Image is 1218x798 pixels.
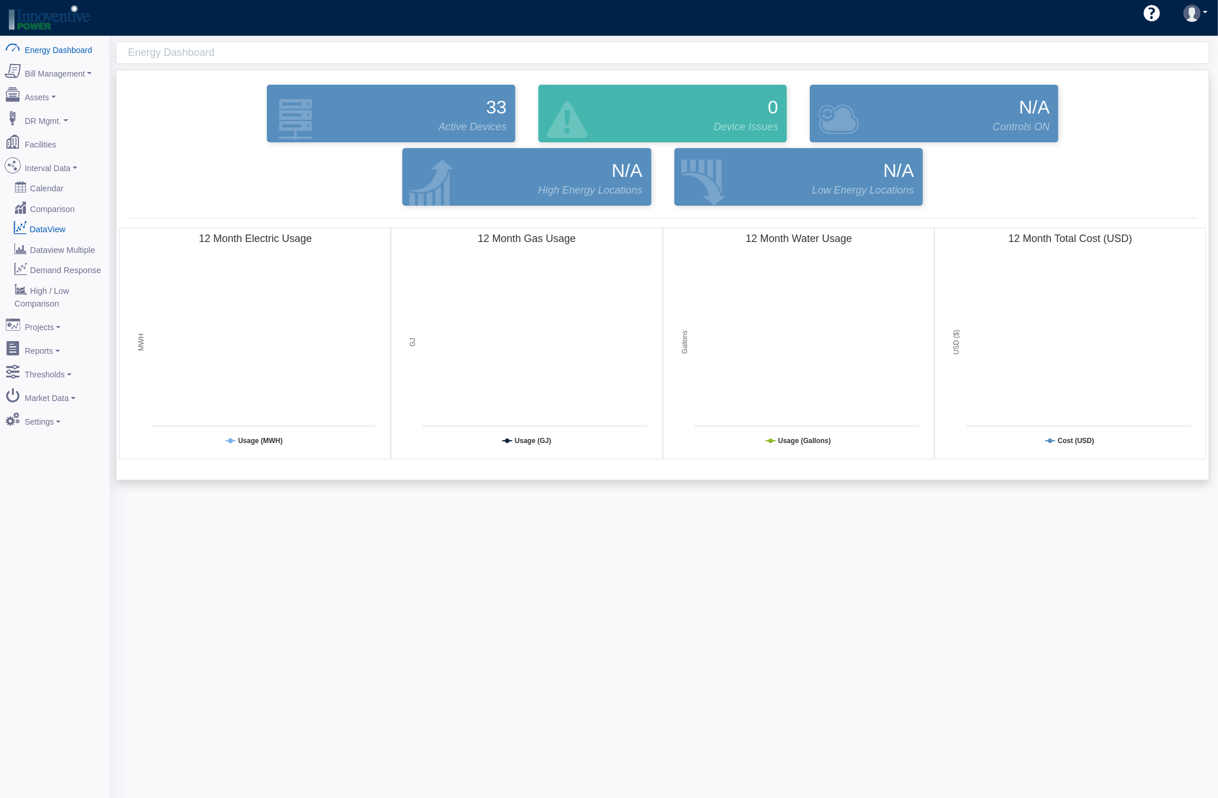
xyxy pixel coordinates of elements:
span: N/A [612,157,642,184]
tspan: 12 Month Water Usage [745,233,851,244]
tspan: Cost (USD) [1058,437,1094,445]
tspan: 12 Month Gas Usage [478,233,576,244]
tspan: Usage (GJ) [515,437,551,445]
span: Active Devices [439,119,507,135]
tspan: GJ [409,338,417,346]
span: Device Issues [714,119,778,135]
div: Energy Dashboard [128,42,1209,63]
div: Devices that are active and configured but are in an error state. [527,82,798,145]
tspan: MWH [137,334,145,351]
img: user-3.svg [1183,5,1201,22]
span: Controls ON [993,119,1050,135]
span: 0 [768,93,778,121]
span: N/A [1019,93,1050,121]
span: N/A [883,157,914,184]
tspan: 12 Month Electric Usage [199,233,312,244]
span: 33 [486,93,507,121]
tspan: USD ($) [952,330,960,354]
span: Low Energy Locations [812,183,914,198]
tspan: Usage (Gallons) [778,437,831,445]
div: Devices that are actively reporting data. [255,82,527,145]
tspan: 12 Month Total Cost (USD) [1008,233,1132,244]
tspan: Gallons [681,331,689,354]
a: 33 Active Devices [264,85,518,142]
span: High Energy Locations [538,183,642,198]
tspan: Usage (MWH) [238,437,282,445]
